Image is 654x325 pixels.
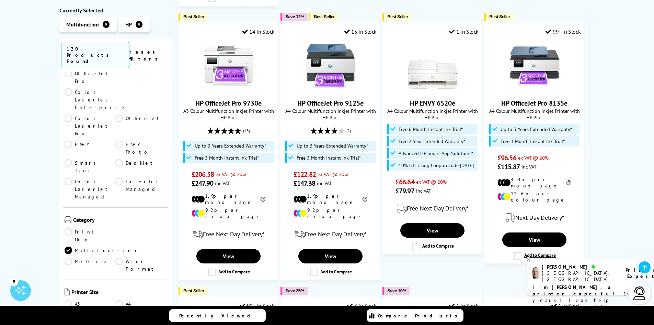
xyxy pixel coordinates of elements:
span: £122.82 [294,170,316,179]
a: ENVY Photo [115,141,167,156]
div: modal_delivery [488,208,581,227]
div: 15 In Stock [344,28,377,35]
a: LaserJet Managed [115,178,167,201]
span: Free 3 Month Instant Ink Trial* [501,139,565,144]
img: HP OfficeJet Pro 8135e [509,40,560,92]
span: Best Seller [183,288,204,293]
a: DeskJet [115,159,167,174]
span: ex VAT @ 20% [416,178,447,185]
li: 4.4p per mono page [497,176,571,189]
span: ex VAT @ 20% [518,154,549,161]
a: A3 [65,300,116,308]
div: 5 [10,278,18,285]
div: 99+ In Stock [240,302,275,309]
li: 12.6p per colour page [497,191,571,203]
li: 9.2p per colour page [192,207,265,219]
button: Save 12% [280,13,308,21]
span: A4 Colour Multifunction Inkjet Printer with HP Plus [488,108,581,121]
img: ashley-livechat.png [532,267,539,279]
span: A3 Colour Multifunction Inkjet Printer with HP Plus [182,108,275,121]
a: HP OfficeJet Pro 9125e [305,86,356,93]
label: Add to Compare [310,269,352,276]
span: Printer Size [71,289,167,297]
div: 1 In Stock [449,302,479,309]
a: A4 [115,300,167,308]
img: HP ENVY 6520e [407,40,458,92]
span: £66.64 [395,177,414,186]
a: HP OfficeJet Pro 8135e [501,99,567,108]
div: 3 In Stock [347,302,377,309]
span: Category [73,216,167,225]
span: 10% Off Using Coupon Code [DATE] [399,163,474,168]
span: Free 6 Month Instant Ink Trial* [399,127,463,132]
span: Up to 3 Years Extended Warranty* [297,143,368,149]
a: HP OfficeJet Pro 9125e [297,99,364,108]
a: HP OfficeJet Pro 9730e [203,86,254,93]
div: 99+ In Stock [546,28,581,35]
span: £206.58 [192,170,214,179]
span: HP [125,21,132,28]
button: Best Seller [484,13,514,21]
a: HP OfficeJet Pro 9730e [195,99,262,108]
li: 1.9p per mono page [294,193,367,205]
a: HP ENVY 6520e [410,99,455,108]
span: A4 Colour Multifunction Inkjet Printer with HP Plus [284,108,377,121]
a: View [298,249,362,263]
a: HP ENVY 6520e [407,86,458,93]
a: Smart Tank [65,159,116,174]
img: Printer Size [65,289,70,295]
a: Print Only [65,228,116,243]
span: Up to 3 Years Extended Warranty* [501,127,572,132]
span: inc VAT [215,180,230,186]
div: modal_delivery [386,199,479,218]
span: ex VAT @ 20% [216,171,246,177]
button: Best Seller [179,287,208,295]
span: Best Seller [489,14,510,19]
span: Advanced HP Smart App Solutions* [399,151,473,156]
label: Add to Compare [412,243,454,250]
span: Free 3 Month Instant Ink Trial* [297,155,361,161]
a: HP OfficeJet Pro 8135e [509,86,560,93]
span: Recently Viewed [179,313,257,319]
a: Wide Format [115,258,167,273]
img: HP OfficeJet Pro 9125e [305,40,356,92]
b: I'm [PERSON_NAME], a printer expert [532,284,612,297]
span: Save 12% [285,14,304,19]
button: Best Seller [309,13,338,21]
li: 1.9p per mono page [192,193,265,205]
a: OfficeJet Pro [65,70,116,85]
label: Add to Compare [514,252,556,260]
span: inc VAT [521,163,537,170]
p: of 14 years! I can help you choose the right product [532,284,631,317]
span: Best Seller [314,14,335,19]
a: reset filters [129,49,161,62]
span: inc VAT [416,187,431,194]
button: Best Seller [382,13,412,21]
span: Multifunction [66,21,99,28]
span: Compare Products [378,313,461,319]
a: ENVY [65,141,116,156]
span: Save 10% [387,288,406,293]
img: Category [65,216,71,223]
span: Best Seller [183,14,204,19]
a: Color LaserJet Pro [65,115,116,137]
a: Recently Viewed [169,309,266,322]
a: View [400,223,464,238]
a: Color LaserJet Enterprise [65,88,127,111]
div: [PERSON_NAME] [542,264,617,270]
button: Best Seller [179,13,208,21]
img: user-headset-light.svg [633,286,646,300]
img: HP OfficeJet Pro 9730e [203,40,254,92]
div: modal_delivery [182,225,275,244]
a: Compare Products [367,309,463,322]
span: 120 Products Found [61,42,130,68]
span: Save 25% [285,288,304,293]
span: £96.56 [497,153,516,162]
div: modal_delivery [284,225,377,244]
div: Currently Selected [59,7,172,14]
a: View [502,232,566,247]
span: £115.87 [497,162,520,171]
span: ex VAT @ 20% [318,171,348,177]
span: £247.90 [192,179,213,188]
label: Add to Compare [208,269,250,276]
